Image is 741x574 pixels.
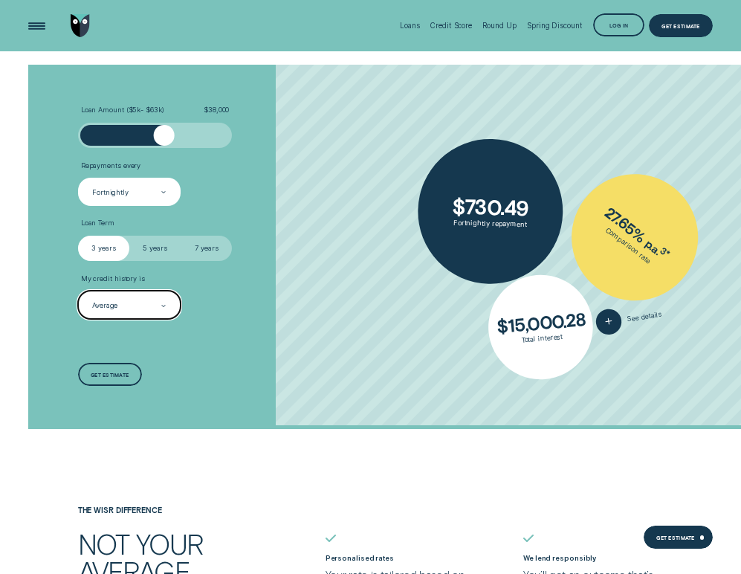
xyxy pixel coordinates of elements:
div: Fortnightly [92,188,129,197]
label: 3 years [78,236,129,262]
span: My credit history is [81,274,145,283]
span: Loan Term [81,219,114,228]
h4: The Wisr Difference [78,506,268,515]
label: 7 years [181,236,232,262]
img: Wisr [71,14,90,37]
button: Log in [593,13,644,36]
button: Open Menu [25,14,48,37]
span: Loan Amount ( $5k - $63k ) [81,106,164,115]
label: We lend responsibly [523,554,596,562]
div: Round Up [482,22,516,30]
div: Spring Discount [527,22,583,30]
span: Repayments every [81,161,141,170]
button: See details [594,301,663,336]
a: Get Estimate [649,14,713,37]
div: Loans [400,22,420,30]
a: Get estimate [78,363,142,386]
span: See details [627,309,662,323]
label: Personalised rates [326,554,394,562]
a: Get Estimate [644,526,713,549]
label: 5 years [129,236,181,262]
div: Credit Score [430,22,472,30]
span: $ 38,000 [204,106,229,115]
div: Average [92,301,117,310]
